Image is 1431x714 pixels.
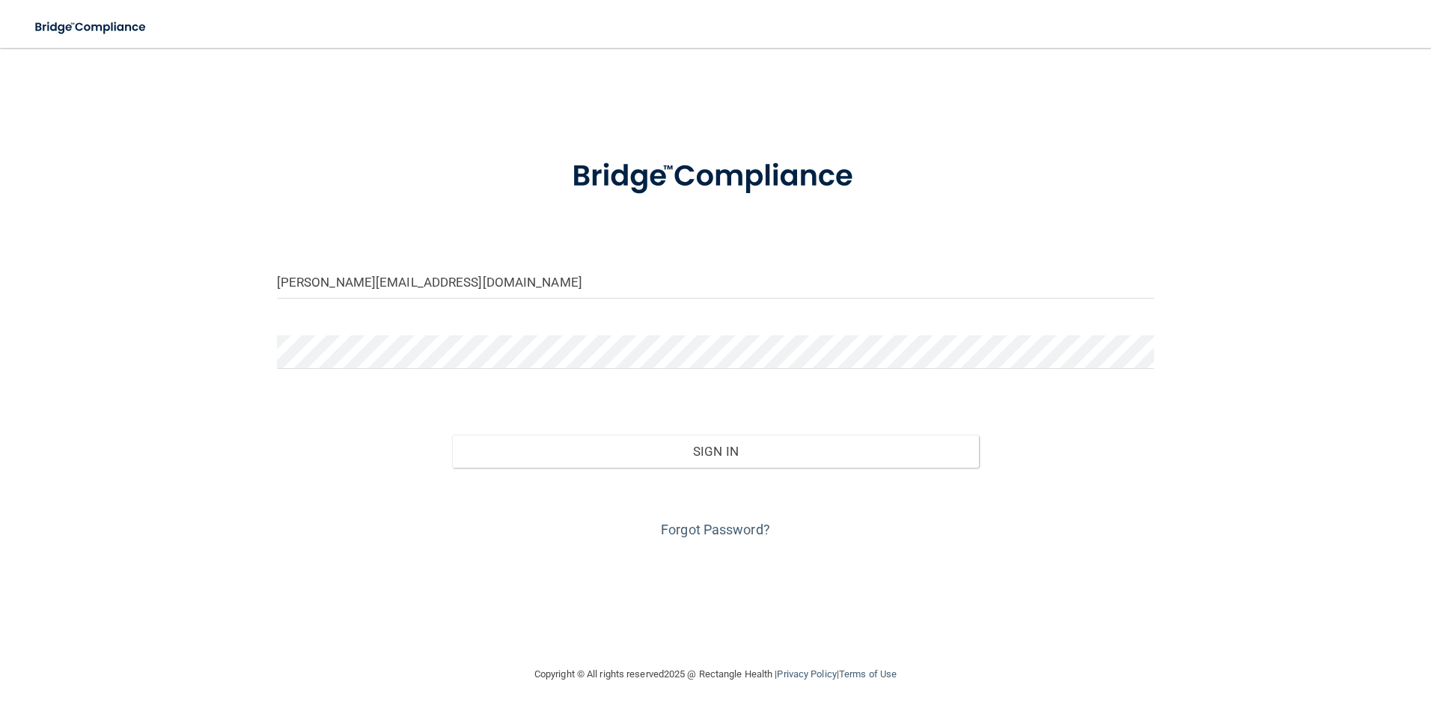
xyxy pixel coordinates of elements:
[22,12,160,43] img: bridge_compliance_login_screen.278c3ca4.svg
[277,265,1155,299] input: Email
[839,668,897,680] a: Terms of Use
[777,668,836,680] a: Privacy Policy
[442,650,989,698] div: Copyright © All rights reserved 2025 @ Rectangle Health | |
[661,522,770,537] a: Forgot Password?
[541,138,890,216] img: bridge_compliance_login_screen.278c3ca4.svg
[452,435,979,468] button: Sign In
